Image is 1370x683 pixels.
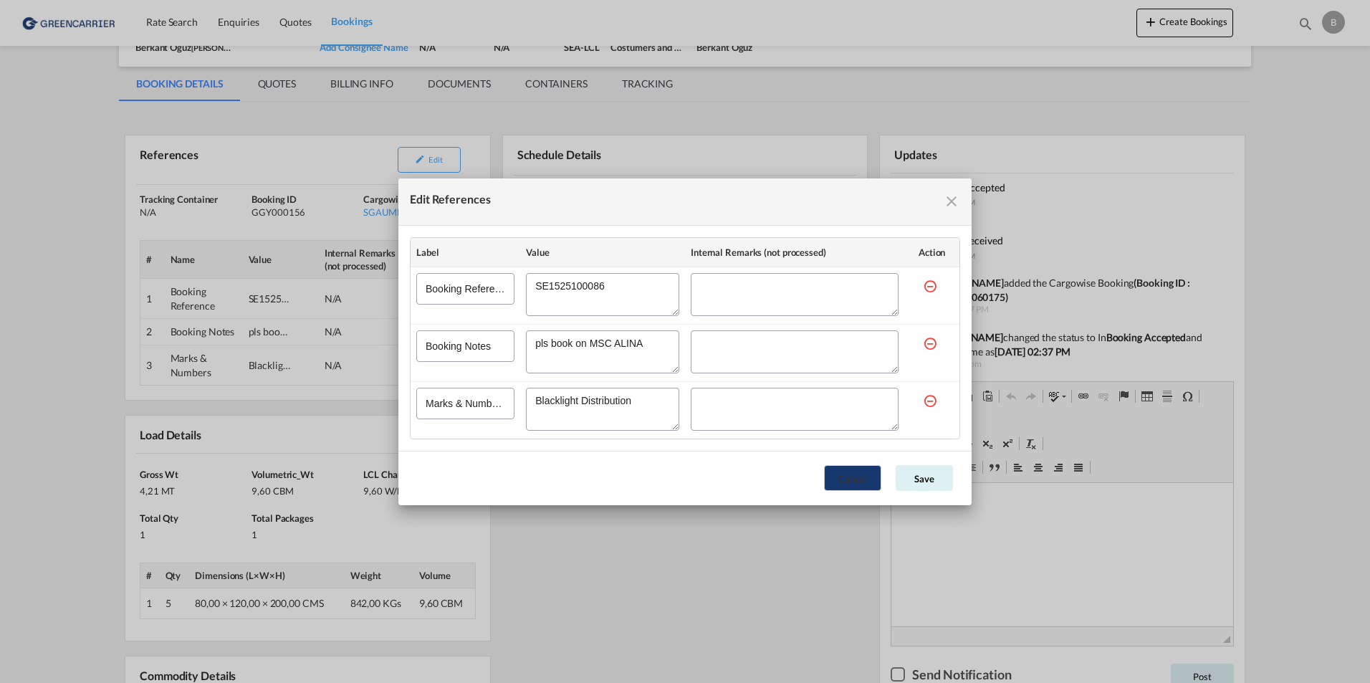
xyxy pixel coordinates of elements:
[923,279,937,293] md-icon: icon-minus-circle-outline red-400-fg s20 cursor mr-5
[896,465,953,491] button: Save
[904,238,959,267] th: Action
[398,178,972,505] md-dialog: Edit References
[416,273,514,305] input: Booking Reference
[923,336,937,350] md-icon: icon-minus-circle-outline red-400-fg s20 cursor mr-5
[410,190,491,214] div: Edit References
[416,330,514,362] input: Booking Notes
[520,238,685,267] th: Value
[943,193,960,210] md-icon: icon-close fg-AAA8AD cursor
[411,238,520,267] th: Label
[923,393,937,408] md-icon: icon-minus-circle-outline red-400-fg s20 cursor mr-5
[685,238,904,267] th: Internal Remarks (not processed)
[416,388,514,419] input: Marks & Numbers
[824,465,881,491] button: Cancel
[14,14,327,29] body: WYSIWYG-Editor, editor2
